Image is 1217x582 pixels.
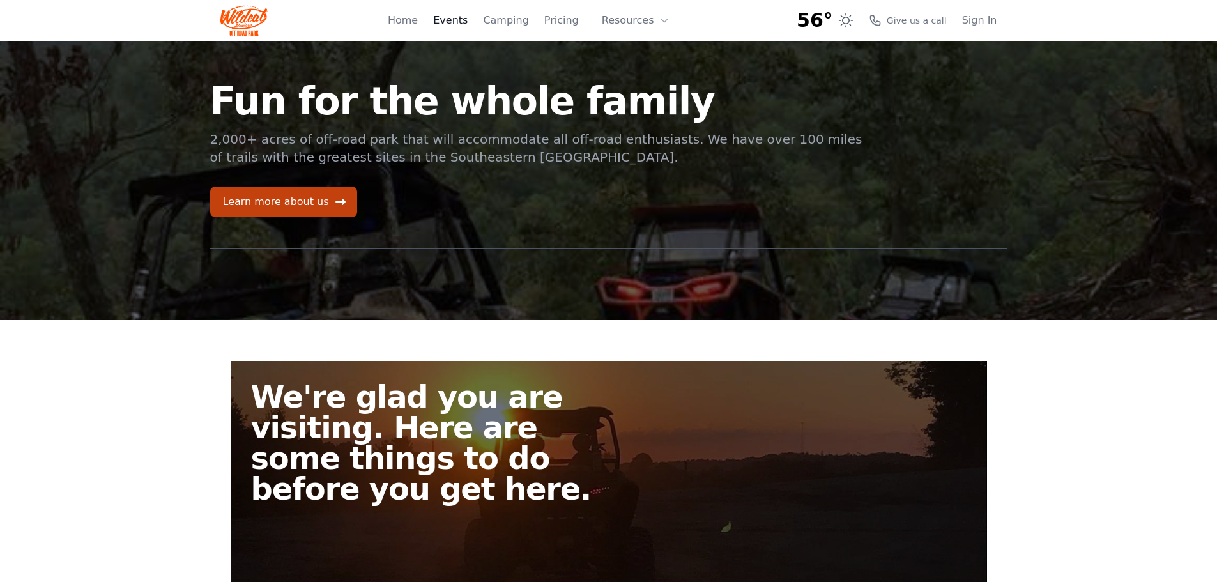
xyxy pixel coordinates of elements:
[210,187,357,217] a: Learn more about us
[433,13,468,28] a: Events
[797,9,833,32] span: 56°
[251,381,619,504] h2: We're glad you are visiting. Here are some things to do before you get here.
[962,13,997,28] a: Sign In
[220,5,268,36] img: Wildcat Logo
[544,13,579,28] a: Pricing
[210,130,864,166] p: 2,000+ acres of off-road park that will accommodate all off-road enthusiasts. We have over 100 mi...
[869,14,947,27] a: Give us a call
[887,14,947,27] span: Give us a call
[483,13,528,28] a: Camping
[210,82,864,120] h1: Fun for the whole family
[388,13,418,28] a: Home
[594,8,677,33] button: Resources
